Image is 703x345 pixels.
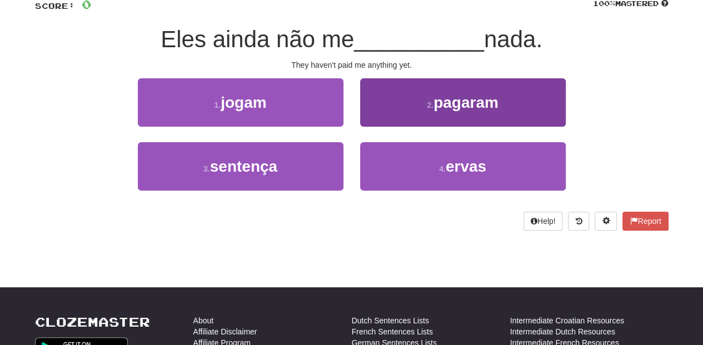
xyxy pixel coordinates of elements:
[35,1,75,11] span: Score:
[568,212,589,231] button: Round history (alt+y)
[427,101,433,109] small: 2 .
[203,164,210,173] small: 3 .
[439,164,446,173] small: 4 .
[138,78,343,127] button: 1.jogam
[352,315,429,326] a: Dutch Sentences Lists
[360,78,566,127] button: 2.pagaram
[35,315,150,329] a: Clozemaster
[510,315,624,326] a: Intermediate Croatian Resources
[433,94,498,111] span: pagaram
[523,212,563,231] button: Help!
[161,26,354,52] span: Eles ainda não me
[446,158,486,175] span: ervas
[210,158,277,175] span: sentença
[484,26,542,52] span: nada.
[354,26,484,52] span: __________
[510,326,615,337] a: Intermediate Dutch Resources
[214,101,221,109] small: 1 .
[360,142,566,191] button: 4.ervas
[138,142,343,191] button: 3.sentença
[35,59,669,71] div: They haven't paid me anything yet.
[622,212,668,231] button: Report
[352,326,433,337] a: French Sentences Lists
[193,315,214,326] a: About
[221,94,266,111] span: jogam
[193,326,257,337] a: Affiliate Disclaimer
